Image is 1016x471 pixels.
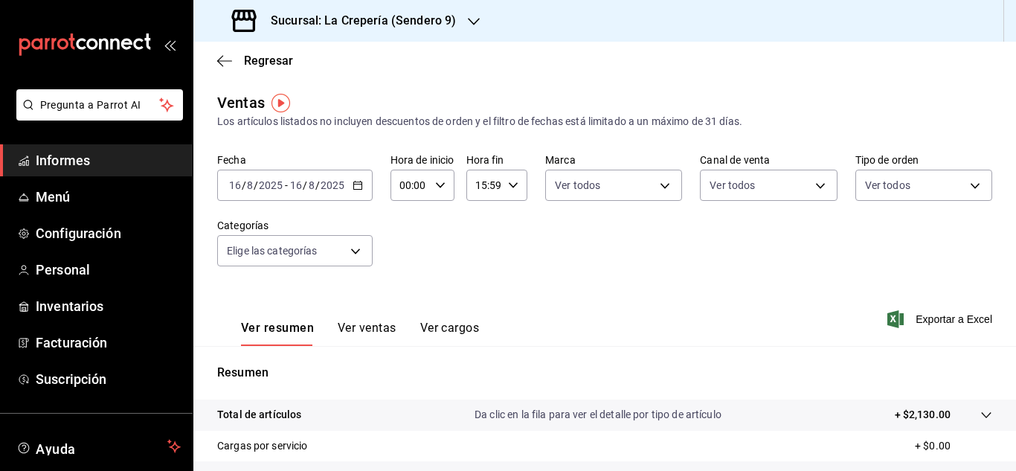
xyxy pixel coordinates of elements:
[217,94,265,112] font: Ventas
[36,225,121,241] font: Configuración
[475,408,721,420] font: Da clic en la fila para ver el detalle por tipo de artículo
[258,179,283,191] input: ----
[865,179,910,191] font: Ver todos
[217,154,246,166] font: Fecha
[420,321,480,335] font: Ver cargos
[320,179,345,191] input: ----
[217,408,301,420] font: Total de artículos
[271,94,290,112] img: Marcador de información sobre herramientas
[710,179,755,191] font: Ver todos
[36,262,90,278] font: Personal
[308,179,315,191] input: --
[241,320,479,346] div: pestañas de navegación
[285,179,288,191] font: -
[36,371,106,387] font: Suscripción
[254,179,258,191] font: /
[246,179,254,191] input: --
[164,39,176,51] button: abrir_cajón_menú
[303,179,307,191] font: /
[855,154,919,166] font: Tipo de orden
[271,13,456,28] font: Sucursal: La Crepería (Sendero 9)
[36,153,90,168] font: Informes
[390,154,454,166] font: Hora de inicio
[338,321,396,335] font: Ver ventas
[916,313,992,325] font: Exportar a Excel
[895,408,951,420] font: + $2,130.00
[217,54,293,68] button: Regresar
[217,115,742,127] font: Los artículos listados no incluyen descuentos de orden y el filtro de fechas está limitado a un m...
[217,365,269,379] font: Resumen
[36,189,71,205] font: Menú
[241,321,314,335] font: Ver resumen
[555,179,600,191] font: Ver todos
[16,89,183,121] button: Pregunta a Parrot AI
[915,440,951,452] font: + $0.00
[244,54,293,68] font: Regresar
[217,220,269,231] font: Categorías
[242,179,246,191] font: /
[228,179,242,191] input: --
[36,441,76,457] font: Ayuda
[466,154,504,166] font: Hora fin
[545,154,576,166] font: Marca
[36,298,103,314] font: Inventarios
[700,154,770,166] font: Canal de venta
[36,335,107,350] font: Facturación
[890,310,992,328] button: Exportar a Excel
[217,440,308,452] font: Cargas por servicio
[289,179,303,191] input: --
[40,99,141,111] font: Pregunta a Parrot AI
[10,108,183,124] a: Pregunta a Parrot AI
[227,245,318,257] font: Elige las categorías
[315,179,320,191] font: /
